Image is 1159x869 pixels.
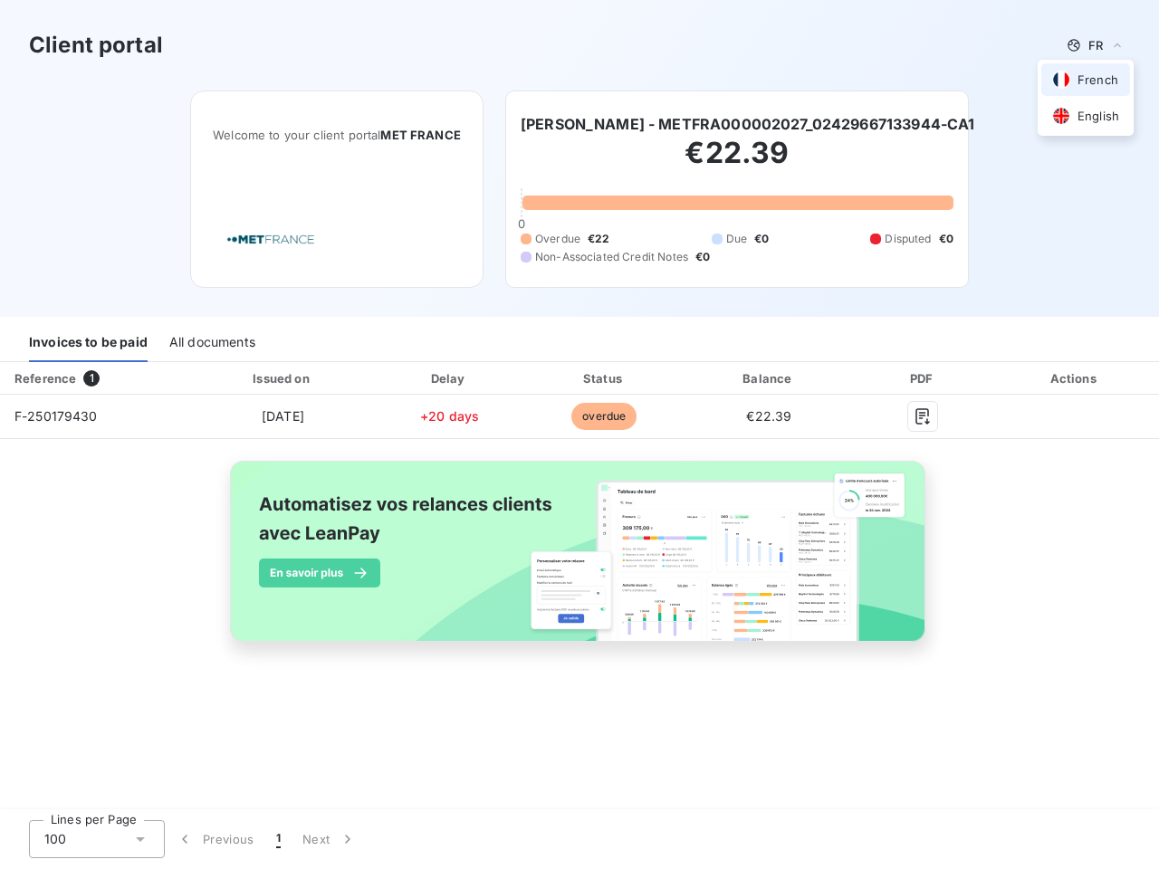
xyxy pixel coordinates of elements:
span: Welcome to your client portal [213,128,461,142]
span: 100 [44,830,66,848]
span: 0 [518,216,525,231]
div: All documents [169,324,255,362]
span: F-250179430 [14,408,98,424]
span: €0 [939,231,953,247]
button: Next [292,820,368,858]
span: +20 days [420,408,479,424]
div: Invoices to be paid [29,324,148,362]
span: FR [1088,38,1103,53]
div: PDF [858,369,987,387]
span: English [1078,108,1119,125]
div: Reference [14,371,76,386]
div: Actions [994,369,1155,387]
span: Disputed [885,231,931,247]
button: Previous [165,820,265,858]
span: French [1078,72,1118,89]
span: €0 [754,231,769,247]
h3: Client portal [29,29,163,62]
span: [DATE] [262,408,304,424]
img: Company logo [213,214,329,265]
span: Non-Associated Credit Notes [535,249,688,265]
span: overdue [571,403,637,430]
button: 1 [265,820,292,858]
div: Delay [378,369,522,387]
span: Due [726,231,747,247]
span: Overdue [535,231,580,247]
span: €22 [588,231,609,247]
img: banner [214,450,945,673]
span: 1 [276,830,281,848]
div: Issued on [196,369,370,387]
div: Balance [687,369,852,387]
h6: [PERSON_NAME] - METFRA000002027_02429667133944-CA1 [521,113,975,135]
div: Status [529,369,679,387]
span: 1 [83,370,100,387]
span: €0 [695,249,710,265]
h2: €22.39 [521,135,953,189]
span: €22.39 [746,408,791,424]
span: MET FRANCE [380,128,461,142]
